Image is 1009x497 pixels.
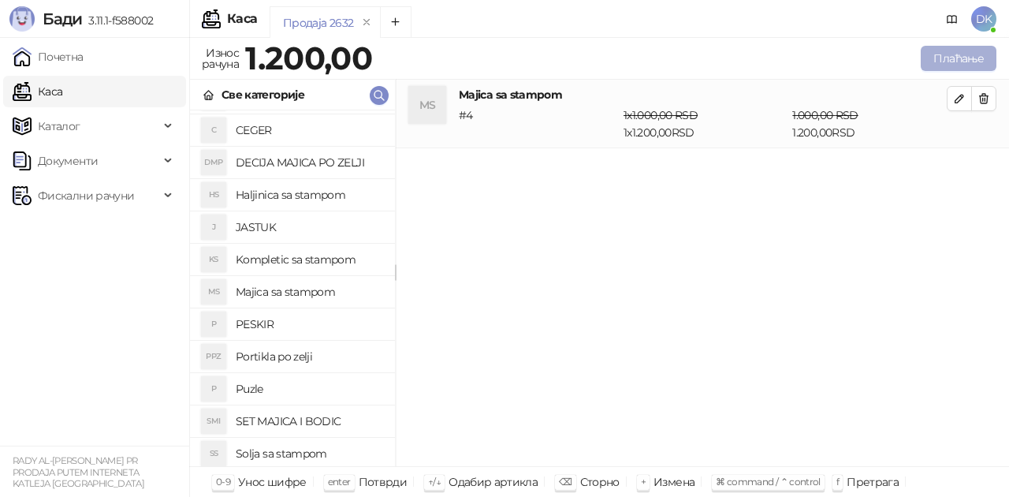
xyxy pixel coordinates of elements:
[201,409,226,434] div: SMI
[792,108,858,122] span: 1.000,00 RSD
[38,110,80,142] span: Каталог
[236,344,382,369] h4: Portikla po zelji
[836,476,839,488] span: f
[356,16,377,29] button: remove
[201,376,226,402] div: P
[13,76,62,107] a: Каса
[653,472,694,492] div: Измена
[236,279,382,305] h4: Majica sa stampom
[789,106,950,141] div: 1.200,00 RSD
[624,108,698,122] span: 1 x 1.000,00 RSD
[236,441,382,466] h4: Solja sa stampom
[236,376,382,402] h4: Puzle
[380,6,411,38] button: Add tab
[201,150,226,175] div: DMP
[190,110,395,466] div: grid
[449,472,538,492] div: Одабир артикла
[245,39,372,77] strong: 1.200,00
[236,215,382,240] h4: JASTUK
[201,247,226,272] div: KS
[227,13,257,25] div: Каса
[201,182,226,207] div: HS
[238,472,307,492] div: Унос шифре
[201,312,226,337] div: P
[222,86,304,103] div: Све категорије
[971,6,996,32] span: DK
[201,279,226,305] div: MS
[9,6,35,32] img: Logo
[201,344,226,369] div: PPZ
[236,247,382,272] h4: Kompletic sa stampom
[13,41,84,73] a: Почетна
[201,441,226,466] div: SS
[82,13,153,28] span: 3.11.1-f588002
[428,476,441,488] span: ↑/↓
[580,472,620,492] div: Сторно
[201,215,226,240] div: J
[328,476,351,488] span: enter
[716,476,821,488] span: ⌘ command / ⌃ control
[236,118,382,143] h4: CEGER
[236,312,382,337] h4: PESKIR
[38,145,98,177] span: Документи
[620,106,789,141] div: 1 x 1.200,00 RSD
[847,472,899,492] div: Претрага
[641,476,646,488] span: +
[38,180,134,211] span: Фискални рачуни
[236,182,382,207] h4: Haljinica sa stampom
[201,118,226,143] div: C
[216,476,230,488] span: 0-9
[283,14,353,32] div: Продаја 2632
[236,150,382,175] h4: DECIJA MAJICA PO ZELJI
[236,409,382,434] h4: SET MAJICA I BODIC
[940,6,965,32] a: Документација
[456,106,620,141] div: # 4
[359,472,408,492] div: Потврди
[459,86,947,103] h4: Majica sa stampom
[43,9,82,28] span: Бади
[408,86,446,124] div: MS
[13,455,144,489] small: RADY AL-[PERSON_NAME] PR PRODAJA PUTEM INTERNETA KATLEJA [GEOGRAPHIC_DATA]
[199,43,242,74] div: Износ рачуна
[921,46,996,71] button: Плаћање
[559,476,572,488] span: ⌫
